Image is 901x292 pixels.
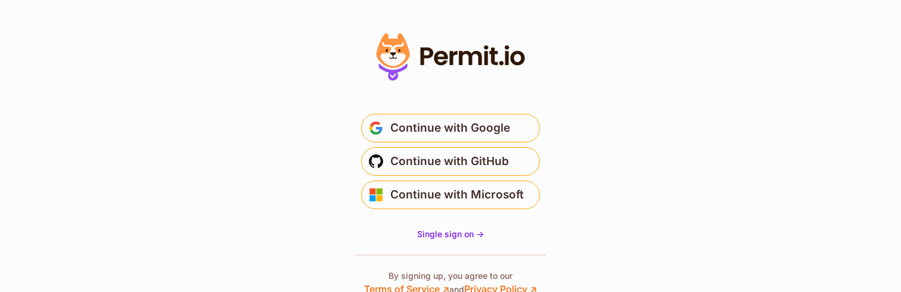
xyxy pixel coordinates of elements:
span: Continue with Microsoft [390,185,524,204]
button: Continue with Google [361,114,540,142]
a: Single sign on -> [417,228,484,240]
span: Continue with Google [390,119,510,138]
button: Continue with Microsoft [361,181,540,209]
button: Continue with GitHub [361,147,540,176]
span: Continue with GitHub [390,152,509,171]
span: Single sign on -> [417,229,484,239]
